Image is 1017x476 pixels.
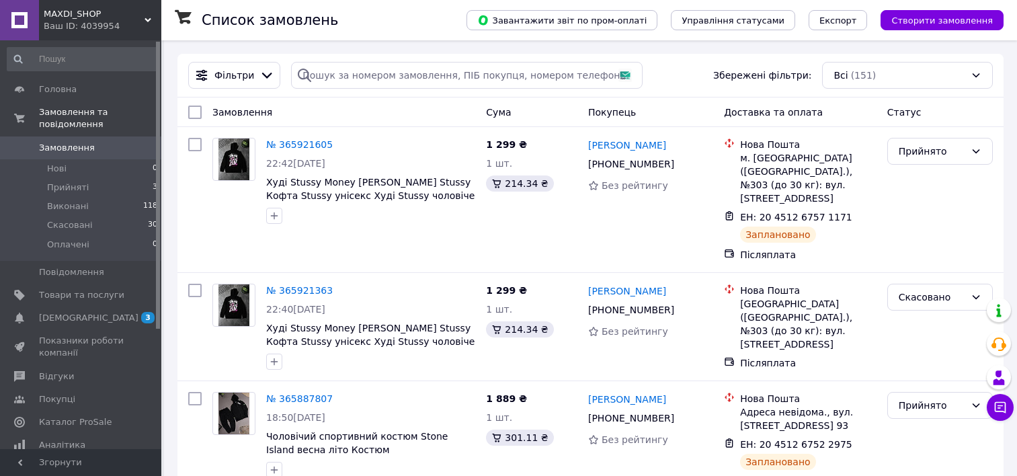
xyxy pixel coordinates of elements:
div: Нова Пошта [740,284,877,297]
span: Без рейтингу [602,180,668,191]
span: Cума [486,107,511,118]
div: 214.34 ₴ [486,321,553,338]
a: № 365921605 [266,139,333,150]
span: Доставка та оплата [724,107,823,118]
button: Створити замовлення [881,10,1004,30]
div: [GEOGRAPHIC_DATA] ([GEOGRAPHIC_DATA].), №303 (до 30 кг): вул. [STREET_ADDRESS] [740,297,877,351]
input: Пошук [7,47,159,71]
span: 0 [153,239,157,251]
div: Післяплата [740,248,877,262]
span: 1 шт. [486,158,512,169]
a: [PERSON_NAME] [588,138,666,152]
span: Скасовані [47,219,93,231]
span: 1 шт. [486,304,512,315]
span: Замовлення [212,107,272,118]
span: 1 299 ₴ [486,139,527,150]
a: Фото товару [212,138,255,181]
input: Пошук за номером замовлення, ПІБ покупця, номером телефону, Email, номером накладної [291,62,643,89]
span: 1 шт. [486,412,512,423]
span: Головна [39,83,77,95]
span: Фільтри [214,69,254,82]
span: Повідомлення [39,266,104,278]
span: Аналітика [39,439,85,451]
img: Фото товару [218,393,250,434]
div: Адреса невідома., вул. [STREET_ADDRESS] 93 [740,405,877,432]
div: Заплановано [740,454,816,470]
span: 118 [143,200,157,212]
span: ЕН: 20 4512 6757 1171 [740,212,852,223]
a: [PERSON_NAME] [588,393,666,406]
div: Прийнято [899,398,965,413]
a: Створити замовлення [867,14,1004,25]
span: [DEMOGRAPHIC_DATA] [39,312,138,324]
span: Покупці [39,393,75,405]
span: Збережені фільтри: [713,69,811,82]
span: Управління статусами [682,15,784,26]
button: Чат з покупцем [987,394,1014,421]
span: Оплачені [47,239,89,251]
div: Післяплата [740,356,877,370]
span: Нові [47,163,67,175]
span: Завантажити звіт по пром-оплаті [477,14,647,26]
a: Фото товару [212,284,255,327]
span: ЕН: 20 4512 6752 2975 [740,439,852,450]
div: Прийнято [899,144,965,159]
div: Скасовано [899,290,965,305]
span: Показники роботи компанії [39,335,124,359]
a: № 365921363 [266,285,333,296]
div: 301.11 ₴ [486,430,553,446]
span: Створити замовлення [891,15,993,26]
span: Без рейтингу [602,434,668,445]
div: Нова Пошта [740,392,877,405]
span: Виконані [47,200,89,212]
span: Замовлення та повідомлення [39,106,161,130]
a: [PERSON_NAME] [588,284,666,298]
span: [PHONE_NUMBER] [588,413,674,424]
div: Заплановано [740,227,816,243]
img: Фото товару [218,138,250,180]
span: Прийняті [47,182,89,194]
span: Відгуки [39,370,74,383]
span: MAXDI_SHOP [44,8,145,20]
a: Худі Stussy Money [PERSON_NAME] Stussy Кофта Stussy унісекс Худі Stussy чоловіче Олімпійка Stussy... [266,177,475,214]
span: (151) [851,70,877,81]
span: 22:42[DATE] [266,158,325,169]
span: 30 [148,219,157,231]
a: Худі Stussy Money [PERSON_NAME] Stussy Кофта Stussy унісекс Худі Stussy чоловіче Олімпійка Stussy [266,323,475,360]
a: Фото товару [212,392,255,435]
span: 0 [153,163,157,175]
span: Статус [887,107,922,118]
span: Покупець [588,107,636,118]
button: Завантажити звіт по пром-оплаті [466,10,657,30]
span: Замовлення [39,142,95,154]
div: Нова Пошта [740,138,877,151]
span: Каталог ProSale [39,416,112,428]
span: 1 299 ₴ [486,285,527,296]
span: Всі [833,69,848,82]
div: 214.34 ₴ [486,175,553,192]
span: Експорт [819,15,857,26]
span: 18:50[DATE] [266,412,325,423]
span: [PHONE_NUMBER] [588,159,674,169]
div: м. [GEOGRAPHIC_DATA] ([GEOGRAPHIC_DATA].), №303 (до 30 кг): вул. [STREET_ADDRESS] [740,151,877,205]
a: № 365887807 [266,393,333,404]
span: Товари та послуги [39,289,124,301]
span: Без рейтингу [602,326,668,337]
img: Фото товару [218,284,250,326]
span: 3 [141,312,155,323]
span: 22:40[DATE] [266,304,325,315]
h1: Список замовлень [202,12,338,28]
button: Експорт [809,10,868,30]
span: [PHONE_NUMBER] [588,305,674,315]
button: Управління статусами [671,10,795,30]
span: 3 [153,182,157,194]
span: 1 889 ₴ [486,393,527,404]
div: Ваш ID: 4039954 [44,20,161,32]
